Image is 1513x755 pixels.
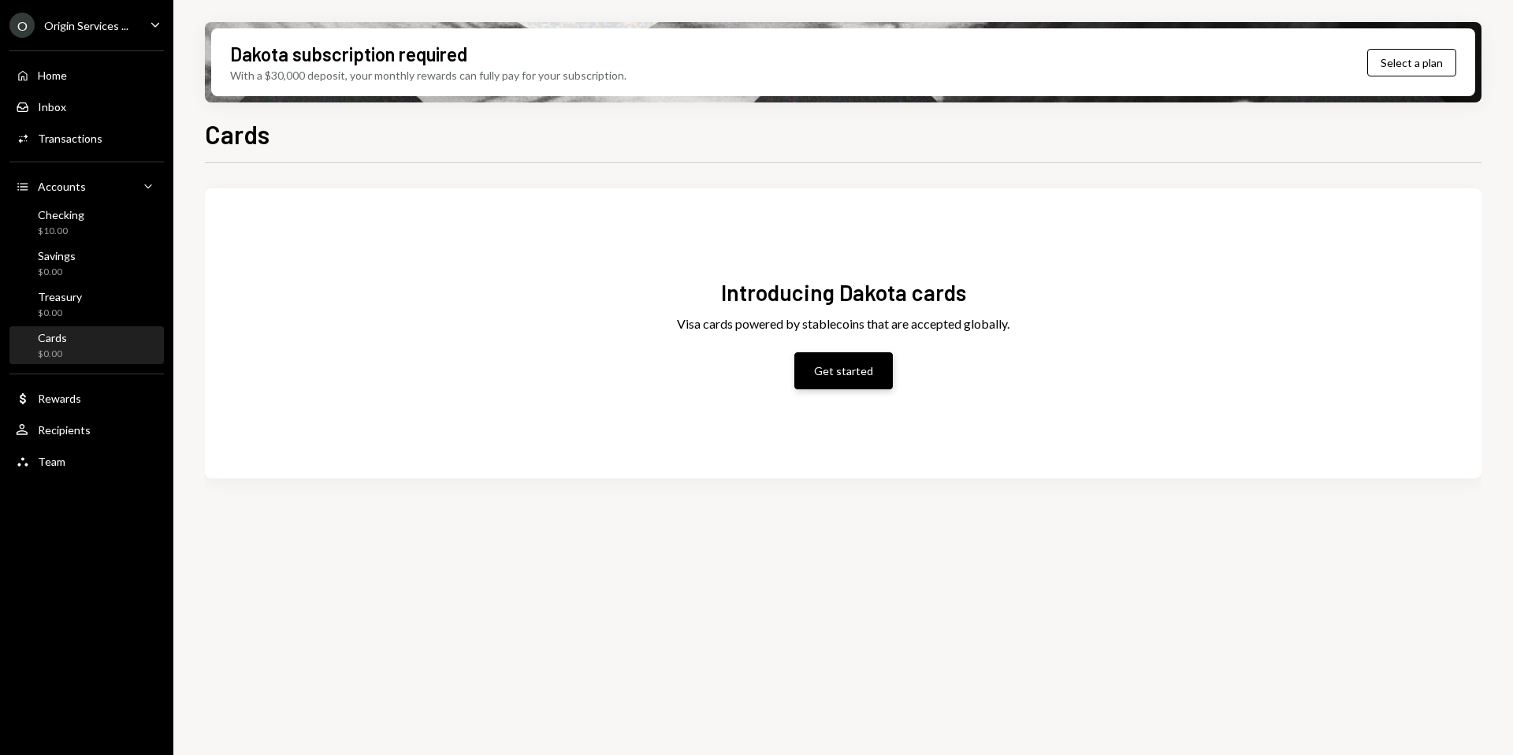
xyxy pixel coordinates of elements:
button: Get started [794,352,893,389]
div: Treasury [38,290,82,303]
div: Cards [38,331,67,344]
a: Accounts [9,172,164,200]
div: Accounts [38,180,86,193]
a: Savings$0.00 [9,244,164,282]
div: Origin Services ... [44,19,128,32]
div: Transactions [38,132,102,145]
div: Savings [38,249,76,262]
h1: Cards [205,118,270,150]
div: Dakota subscription required [230,41,467,67]
a: Team [9,447,164,475]
a: Transactions [9,124,164,152]
a: Home [9,61,164,89]
button: Select a plan [1367,49,1456,76]
a: Treasury$0.00 [9,285,164,323]
div: Rewards [38,392,81,405]
div: Inbox [38,100,66,113]
a: Checking$10.00 [9,203,164,241]
div: $0.00 [38,307,82,320]
a: Inbox [9,92,164,121]
div: $0.00 [38,266,76,279]
div: O [9,13,35,38]
div: Introducing Dakota cards [721,277,966,308]
div: $0.00 [38,348,67,361]
div: Checking [38,208,84,221]
a: Cards$0.00 [9,326,164,364]
a: Recipients [9,415,164,444]
div: With a $30,000 deposit, your monthly rewards can fully pay for your subscription. [230,67,626,84]
div: Home [38,69,67,82]
div: Team [38,455,65,468]
div: Visa cards powered by stablecoins that are accepted globally. [677,314,1009,333]
div: Recipients [38,423,91,437]
div: $10.00 [38,225,84,238]
a: Rewards [9,384,164,412]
